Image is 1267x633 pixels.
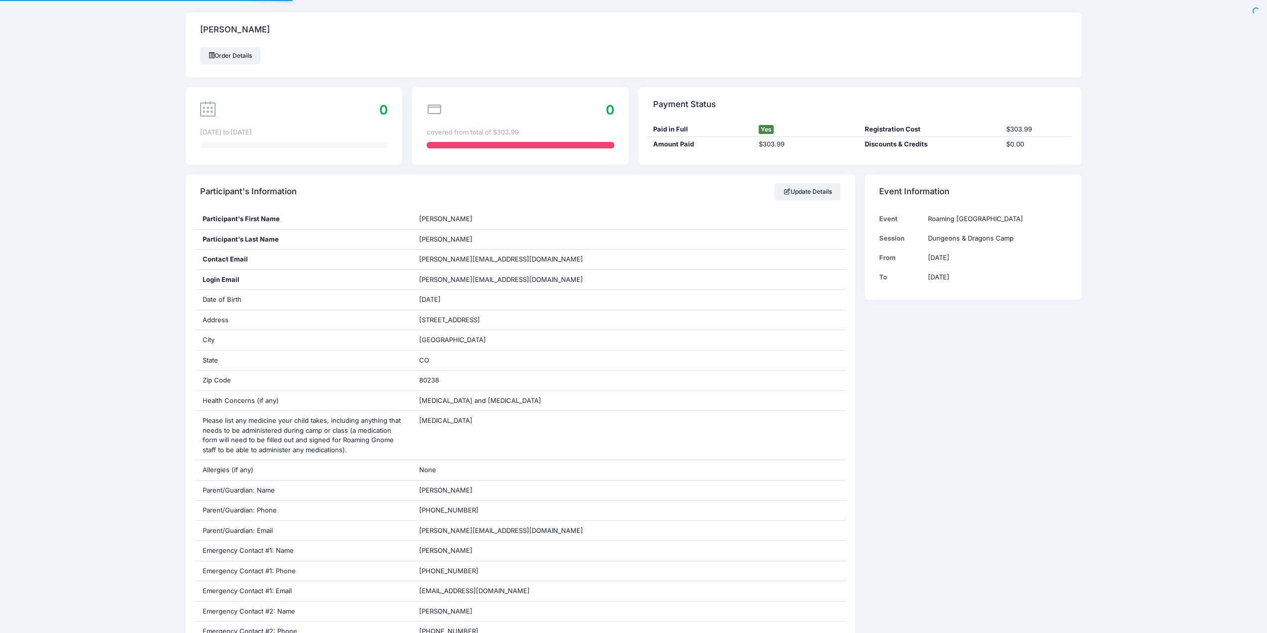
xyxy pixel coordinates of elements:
div: Contact Email [195,250,412,269]
span: [PERSON_NAME] [419,486,472,494]
span: [EMAIL_ADDRESS][DOMAIN_NAME] [419,587,530,595]
span: [PERSON_NAME] [419,235,472,243]
span: None [419,466,436,474]
div: Emergency Contact #2: Name [195,602,412,622]
span: 0 [379,102,388,118]
div: Zip Code [195,371,412,390]
h4: [PERSON_NAME] [200,16,270,44]
span: 0 [606,102,614,118]
span: 80238 [419,376,439,384]
div: Discounts & Credits [860,139,1001,149]
div: Date of Birth [195,290,412,310]
td: Event [879,209,923,229]
div: Emergency Contact #1: Phone [195,561,412,581]
span: [MEDICAL_DATA] [419,416,472,424]
span: [PERSON_NAME][EMAIL_ADDRESS][DOMAIN_NAME] [419,255,583,263]
div: Parent/Guardian: Phone [195,501,412,520]
span: CO [419,356,429,364]
div: Login Email [195,270,412,290]
span: [GEOGRAPHIC_DATA] [419,336,486,344]
div: Emergency Contact #1: Email [195,581,412,601]
div: Address [195,310,412,330]
td: [DATE] [923,248,1067,267]
span: [PHONE_NUMBER] [419,567,478,575]
span: [STREET_ADDRESS] [419,316,480,324]
h4: Payment Status [653,90,716,119]
div: covered from total of $303.99 [427,127,614,137]
span: [PERSON_NAME][EMAIL_ADDRESS][DOMAIN_NAME] [419,526,583,534]
span: [DATE] [419,295,441,303]
div: $0.00 [1001,139,1072,149]
div: City [195,330,412,350]
div: Paid in Full [648,125,754,134]
td: Roaming [GEOGRAPHIC_DATA] [923,209,1067,229]
div: Parent/Guardian: Name [195,481,412,501]
a: Update Details [775,183,841,200]
span: [PERSON_NAME] [419,215,472,223]
span: Yes [759,125,774,134]
div: State [195,351,412,371]
td: Dungeons & Dragons Camp [923,229,1067,248]
td: To [879,267,923,287]
div: Participant's First Name [195,209,412,229]
span: [MEDICAL_DATA] and [MEDICAL_DATA] [419,396,541,404]
div: [DATE] to [DATE] [200,127,388,137]
span: [PERSON_NAME] [419,607,472,615]
span: [PHONE_NUMBER] [419,506,478,514]
div: $303.99 [754,139,860,149]
div: Allergies (if any) [195,460,412,480]
h4: Event Information [879,178,949,206]
td: From [879,248,923,267]
div: $303.99 [1001,125,1072,134]
h4: Participant's Information [200,178,297,206]
div: Participant's Last Name [195,230,412,250]
span: [PERSON_NAME][EMAIL_ADDRESS][DOMAIN_NAME] [419,275,583,285]
div: Registration Cost [860,125,1001,134]
div: Health Concerns (if any) [195,391,412,411]
div: Please list any medicine your child takes, including anything that needs to be administered durin... [195,411,412,460]
div: Parent/Guardian: Email [195,521,412,541]
span: [PERSON_NAME] [419,546,472,554]
a: Order Details [200,47,261,64]
td: [DATE] [923,267,1067,287]
div: Emergency Contact #1: Name [195,541,412,561]
td: Session [879,229,923,248]
div: Amount Paid [648,139,754,149]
